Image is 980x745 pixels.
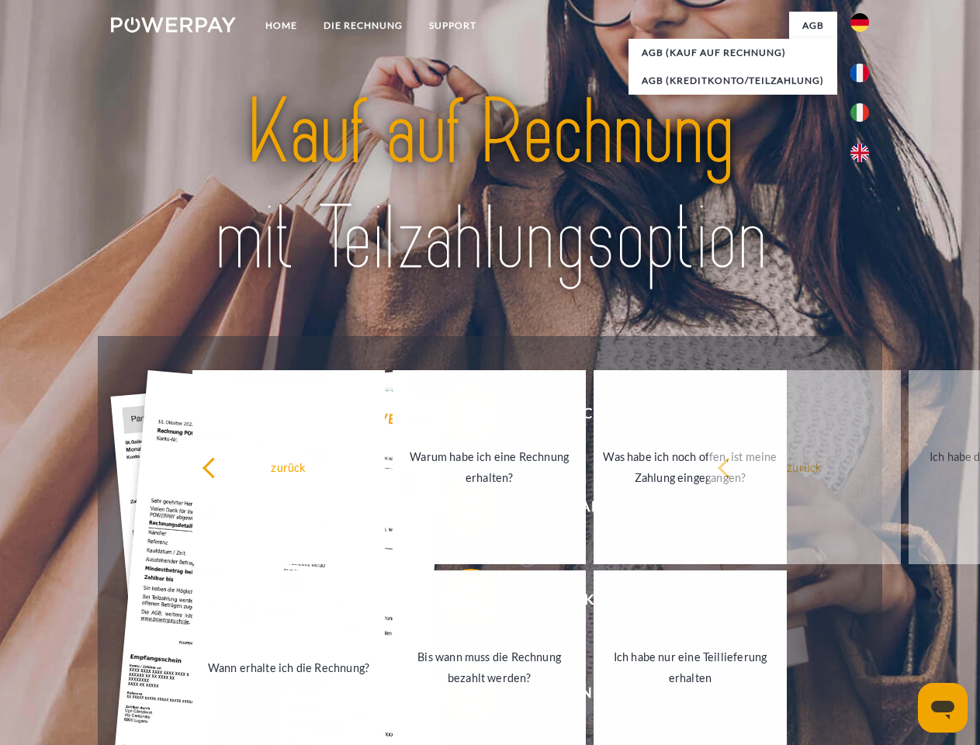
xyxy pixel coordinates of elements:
[202,456,376,477] div: zurück
[202,657,376,677] div: Wann erhalte ich die Rechnung?
[111,17,236,33] img: logo-powerpay-white.svg
[402,646,577,688] div: Bis wann muss die Rechnung bezahlt werden?
[594,370,787,564] a: Was habe ich noch offen, ist meine Zahlung eingegangen?
[402,446,577,488] div: Warum habe ich eine Rechnung erhalten?
[416,12,490,40] a: SUPPORT
[918,683,968,733] iframe: Schaltfläche zum Öffnen des Messaging-Fensters
[603,446,777,488] div: Was habe ich noch offen, ist meine Zahlung eingegangen?
[148,74,832,297] img: title-powerpay_de.svg
[789,12,837,40] a: agb
[603,646,777,688] div: Ich habe nur eine Teillieferung erhalten
[629,39,837,67] a: AGB (Kauf auf Rechnung)
[252,12,310,40] a: Home
[850,13,869,32] img: de
[850,103,869,122] img: it
[850,64,869,82] img: fr
[629,67,837,95] a: AGB (Kreditkonto/Teilzahlung)
[850,144,869,162] img: en
[717,456,892,477] div: zurück
[310,12,416,40] a: DIE RECHNUNG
